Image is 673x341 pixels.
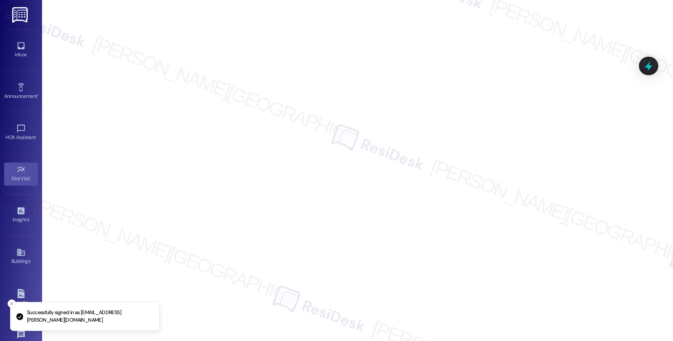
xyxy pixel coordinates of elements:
span: • [30,174,32,180]
span: • [29,215,30,221]
a: Insights • [4,204,38,226]
span: • [37,92,39,98]
p: Successfully signed in as [EMAIL_ADDRESS][PERSON_NAME][DOMAIN_NAME] [27,309,153,324]
a: Inbox [4,39,38,61]
img: ResiDesk Logo [12,7,29,23]
a: HOA Assistant [4,121,38,144]
button: Close toast [8,299,16,308]
a: Buildings [4,245,38,268]
a: Leads [4,286,38,309]
a: Site Visit • [4,163,38,185]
